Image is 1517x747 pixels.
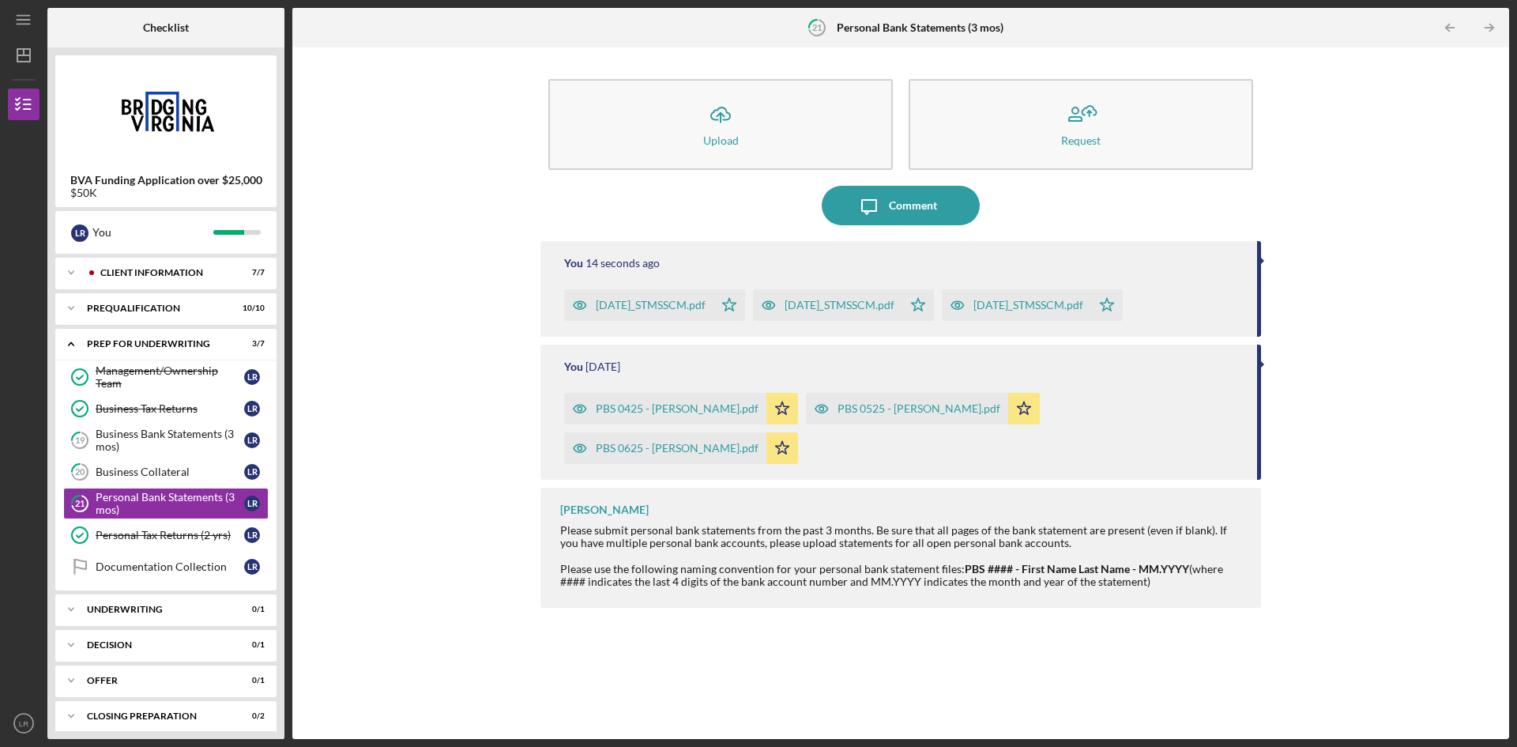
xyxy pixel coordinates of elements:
div: [DATE]_STMSSCM.pdf [785,299,894,311]
div: Business Collateral [96,466,244,478]
text: LR [19,719,28,728]
div: Personal Bank Statements (3 mos) [96,491,244,516]
div: 3 / 7 [236,339,265,349]
a: Management/Ownership TeamLR [63,361,269,393]
tspan: 20 [75,467,85,477]
a: 20Business CollateralLR [63,456,269,488]
div: [DATE]_STMSSCM.pdf [596,299,706,311]
time: 2025-09-07 14:22 [585,360,620,373]
tspan: 19 [75,436,85,446]
button: Comment [822,186,980,225]
button: PBS 0625 - [PERSON_NAME].pdf [564,432,798,464]
div: L R [244,559,260,575]
div: L R [244,432,260,448]
a: Documentation CollectionLR [63,551,269,583]
img: Product logo [55,63,277,158]
div: Documentation Collection [96,560,244,573]
div: 0 / 2 [236,711,265,721]
div: Closing Preparation [87,711,225,721]
div: You [564,360,583,373]
div: PBS 0625 - [PERSON_NAME].pdf [596,442,758,455]
button: [DATE]_STMSSCM.pdf [564,289,745,321]
div: Comment [889,186,937,225]
b: BVA Funding Application over $25,000 [70,174,262,187]
div: Business Bank Statements (3 mos) [96,428,244,453]
div: 0 / 1 [236,605,265,614]
div: Offer [87,676,225,685]
button: [DATE]_STMSSCM.pdf [753,289,934,321]
div: Underwriting [87,605,225,614]
div: Prep for Underwriting [87,339,225,349]
div: Upload [703,134,739,146]
div: L R [244,496,260,511]
div: Business Tax Returns [96,402,244,415]
tspan: 21 [75,499,85,509]
div: Client Information [100,268,225,277]
a: Personal Tax Returns (2 yrs)LR [63,519,269,551]
div: Please submit personal bank statements from the past 3 months. Be sure that all pages of the bank... [560,524,1245,587]
div: [DATE]_STMSSCM.pdf [973,299,1083,311]
div: You [564,257,583,270]
div: 7 / 7 [236,268,265,277]
button: LR [8,707,40,739]
div: Management/Ownership Team [96,364,244,390]
tspan: 21 [812,22,822,32]
div: [PERSON_NAME] [560,504,649,516]
div: 10 / 10 [236,304,265,313]
div: 0 / 1 [236,640,265,650]
b: Checklist [143,21,189,34]
a: 21Personal Bank Statements (3 mos)LR [63,488,269,519]
button: Request [909,79,1253,170]
a: Business Tax ReturnsLR [63,393,269,424]
b: Personal Bank Statements (3 mos) [837,21,1003,34]
a: 19Business Bank Statements (3 mos)LR [63,424,269,456]
div: Personal Tax Returns (2 yrs) [96,529,244,541]
button: PBS 0525 - [PERSON_NAME].pdf [806,393,1040,424]
button: [DATE]_STMSSCM.pdf [942,289,1123,321]
div: L R [244,464,260,480]
div: L R [71,224,88,242]
div: L R [244,527,260,543]
div: Prequalification [87,304,225,313]
time: 2025-09-15 14:14 [585,257,660,270]
div: You [92,219,213,246]
div: 0 / 1 [236,676,265,685]
button: PBS 0425 - [PERSON_NAME].pdf [564,393,798,424]
div: Request [1061,134,1101,146]
div: PBS 0425 - [PERSON_NAME].pdf [596,402,758,415]
strong: PBS #### - First Name Last Name - MM.YYYY [965,562,1189,575]
div: L R [244,369,260,385]
button: Upload [548,79,893,170]
div: $50K [70,187,262,199]
div: L R [244,401,260,417]
div: PBS 0525 - [PERSON_NAME].pdf [838,402,1000,415]
div: Decision [87,640,225,650]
